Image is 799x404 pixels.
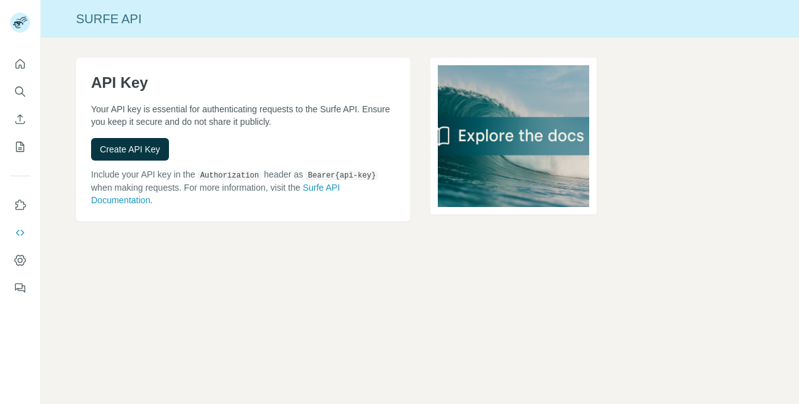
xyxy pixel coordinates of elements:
[91,103,395,128] p: Your API key is essential for authenticating requests to the Surfe API. Ensure you keep it secure...
[91,73,395,93] h1: API Key
[10,277,30,299] button: Feedback
[10,136,30,158] button: My lists
[10,80,30,103] button: Search
[10,53,30,75] button: Quick start
[10,249,30,272] button: Dashboard
[91,138,169,161] button: Create API Key
[198,171,262,180] code: Authorization
[100,143,160,156] span: Create API Key
[41,10,799,28] div: Surfe API
[91,168,395,206] p: Include your API key in the header as when making requests. For more information, visit the .
[305,171,378,180] code: Bearer {api-key}
[10,221,30,244] button: Use Surfe API
[10,108,30,130] button: Enrich CSV
[10,194,30,216] button: Use Surfe on LinkedIn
